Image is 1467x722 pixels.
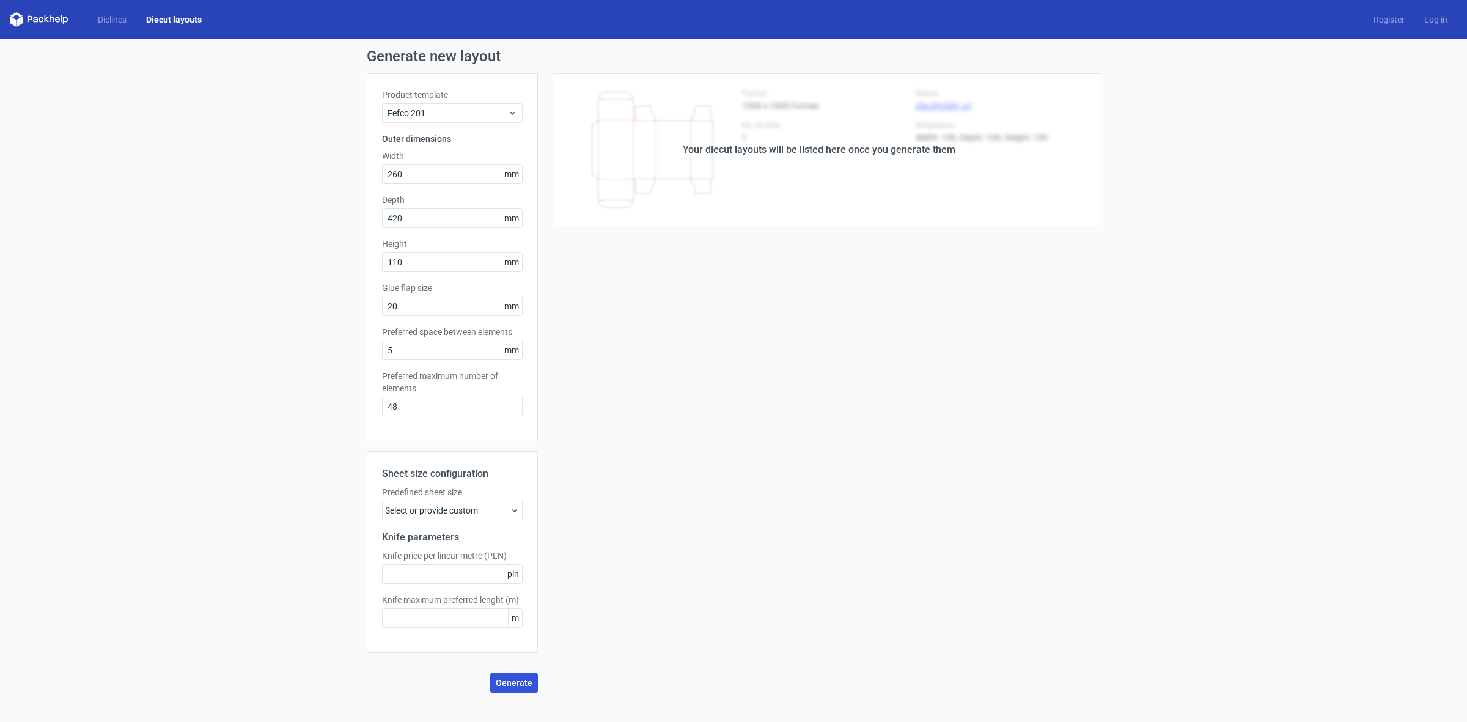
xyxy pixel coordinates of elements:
h2: Knife parameters [382,530,523,545]
h2: Sheet size configuration [382,466,523,481]
label: Knife price per linear metre (PLN) [382,550,523,562]
label: Glue flap size [382,282,523,294]
a: Diecut layouts [136,13,211,26]
span: mm [501,341,522,359]
label: Width [382,150,523,162]
span: Fefco 201 [388,107,508,119]
label: Product template [382,89,523,101]
a: Dielines [88,13,136,26]
label: Predefined sheet size [382,486,523,498]
h3: Outer dimensions [382,133,523,145]
label: Preferred maximum number of elements [382,370,523,394]
label: Preferred space between elements [382,326,523,338]
span: pln [504,565,522,583]
span: Generate [496,679,532,687]
span: m [508,609,522,627]
label: Knife maximum preferred lenght (m) [382,594,523,606]
button: Generate [490,673,538,693]
div: Select or provide custom [382,501,523,520]
a: Register [1364,13,1414,26]
span: mm [501,165,522,183]
label: Height [382,238,523,250]
div: Your diecut layouts will be listed here once you generate them [683,142,955,157]
label: Depth [382,194,523,206]
span: mm [501,253,522,271]
span: mm [501,297,522,315]
span: mm [501,209,522,227]
a: Log in [1414,13,1457,26]
h1: Generate new layout [367,49,1100,64]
